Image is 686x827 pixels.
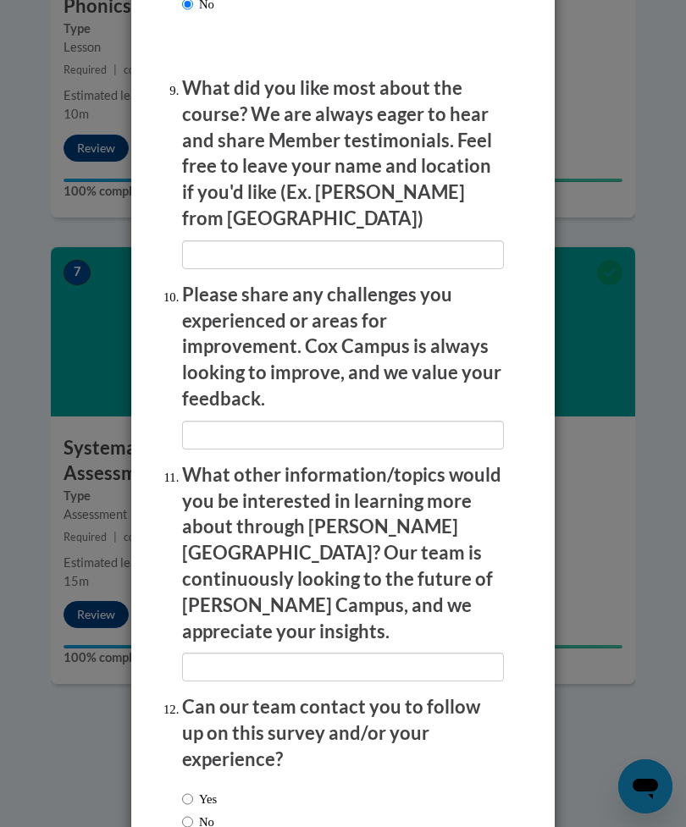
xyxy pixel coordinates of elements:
[182,462,504,645] p: What other information/topics would you be interested in learning more about through [PERSON_NAME...
[182,790,217,808] label: Yes
[182,694,504,772] p: Can our team contact you to follow up on this survey and/or your experience?
[182,282,504,412] p: Please share any challenges you experienced or areas for improvement. Cox Campus is always lookin...
[182,75,504,232] p: What did you like most about the course? We are always eager to hear and share Member testimonial...
[182,790,193,808] input: Yes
